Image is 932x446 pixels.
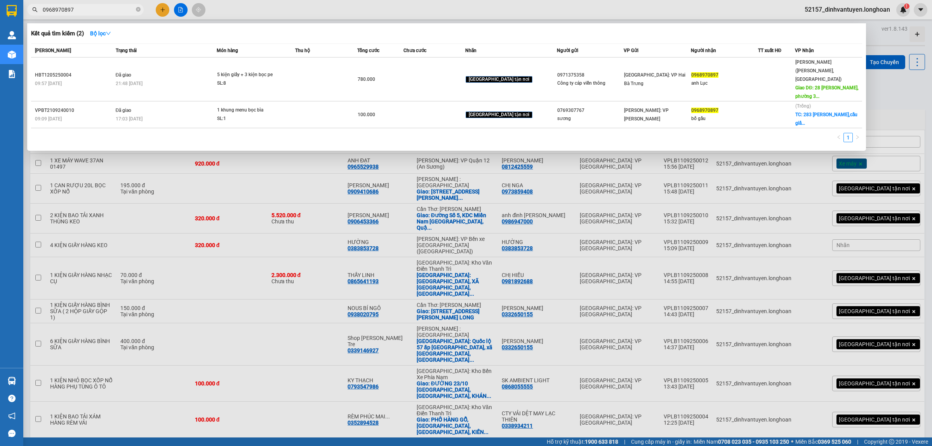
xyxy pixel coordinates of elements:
div: 0769307767 [557,106,624,115]
img: logo-vxr [7,5,17,17]
span: search [32,7,38,12]
span: Người nhận [691,48,716,53]
span: close-circle [136,7,141,12]
span: TT xuất HĐ [758,48,782,53]
span: [PERSON_NAME]: VP [PERSON_NAME] [624,108,669,122]
span: Tổng cước [357,48,379,53]
span: Đã giao [116,72,132,78]
span: Chưa cước [403,48,426,53]
span: message [8,430,16,437]
div: HBT1205250004 [35,71,113,79]
span: close-circle [136,6,141,14]
span: question-circle [8,395,16,402]
span: Món hàng [217,48,238,53]
span: [GEOGRAPHIC_DATA]: VP Hai Bà Trưng [624,72,685,86]
span: Nhãn [465,48,476,53]
span: 0968970897 [691,72,718,78]
span: VP Gửi [624,48,638,53]
input: Tìm tên, số ĐT hoặc mã đơn [43,5,134,14]
span: 100.000 [358,112,375,117]
span: 09:57 [DATE] [35,81,62,86]
span: 21:48 [DATE] [116,81,143,86]
span: right [855,135,860,139]
h3: Kết quả tìm kiếm ( 2 ) [31,30,84,38]
button: left [834,133,843,142]
span: Thu hộ [295,48,310,53]
span: 0968970897 [691,108,718,113]
li: Previous Page [834,133,843,142]
span: left [836,135,841,139]
img: warehouse-icon [8,51,16,59]
div: Công ty cáp viễn thông [557,79,624,87]
img: warehouse-icon [8,377,16,385]
span: notification [8,412,16,420]
span: 17:03 [DATE] [116,116,143,122]
li: Next Page [853,133,862,142]
span: Đã giao [116,108,132,113]
span: VP Nhận [795,48,814,53]
div: SL: 1 [217,115,275,123]
span: Người gửi [557,48,578,53]
span: [PERSON_NAME] [35,48,71,53]
button: Bộ lọcdown [84,27,117,40]
span: [PERSON_NAME] ([PERSON_NAME], [GEOGRAPHIC_DATA]) [795,59,842,82]
span: 09:09 [DATE] [35,116,62,122]
a: 1 [844,133,852,142]
span: [GEOGRAPHIC_DATA] tận nơi [466,111,532,118]
div: bố gấu [691,115,758,123]
div: SL: 8 [217,79,275,88]
div: VPBT2109240010 [35,106,113,115]
strong: Bộ lọc [90,30,111,37]
img: warehouse-icon [8,31,16,39]
div: 5 kiện giấy + 3 kiện bọc pe [217,71,275,79]
span: Giao DĐ: 28 [PERSON_NAME], phường 3... [795,85,859,99]
button: right [853,133,862,142]
div: 1 khung menu bọc bìa [217,106,275,115]
span: Trạng thái [116,48,137,53]
img: solution-icon [8,70,16,78]
span: down [106,31,111,36]
div: sương [557,115,624,123]
span: TC: 283 [PERSON_NAME],cầu giấ... [795,112,857,126]
span: [GEOGRAPHIC_DATA] tận nơi [466,76,532,83]
div: anh Lục [691,79,758,87]
div: 0971375358 [557,71,624,79]
span: (Trống) [795,103,811,109]
span: 780.000 [358,77,375,82]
